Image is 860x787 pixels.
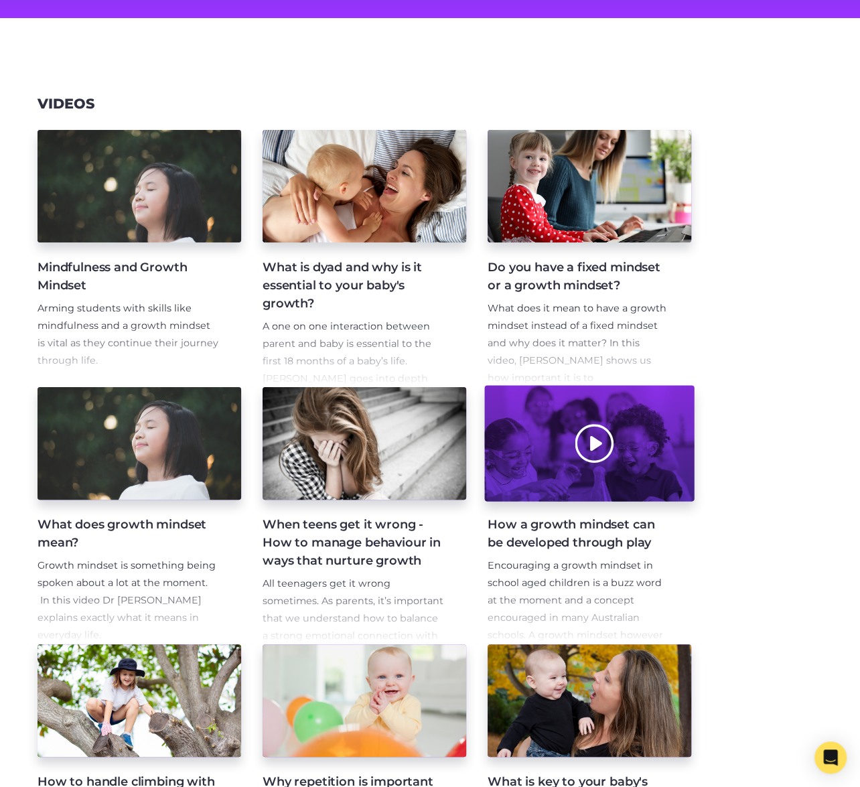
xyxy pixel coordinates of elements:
a: When teens get it wrong - How to manage behaviour in ways that nurture growth All teenagers get i... [263,387,466,644]
p: Growth mindset is something being spoken about a lot at the moment. In this video Dr [PERSON_NAME... [38,557,220,644]
a: What is dyad and why is it essential to your baby's growth? A one on one interaction between pare... [263,130,466,387]
h4: Do you have a fixed mindset or a growth mindset? [488,259,670,295]
a: Mindfulness and Growth Mindset Arming students with skills like mindfulness and a growth mindset ... [38,130,241,387]
h3: Videos [38,96,94,113]
h4: Mindfulness and Growth Mindset [38,259,220,295]
h4: How a growth mindset can be developed through play [488,516,670,552]
h4: What is dyad and why is it essential to your baby's growth? [263,259,445,313]
div: Open Intercom Messenger [814,741,847,774]
h4: What does growth mindset mean? [38,516,220,552]
h4: When teens get it wrong - How to manage behaviour in ways that nurture growth [263,516,445,570]
span: What does it mean to have a growth mindset instead of a fixed mindset and why does it matter? In ... [488,302,666,419]
a: How a growth mindset can be developed through play Encouraging a growth mindset in school aged ch... [488,387,691,644]
p: Encouraging a growth mindset in school aged children is a buzz word at the moment and a concept e... [488,557,670,713]
a: What does growth mindset mean? Growth mindset is something being spoken about a lot at the moment... [38,387,241,644]
a: Do you have a fixed mindset or a growth mindset? What does it mean to have a growth mindset inste... [488,130,691,387]
span: All teenagers get it wrong sometimes. As parents, it’s important that we understand how to balanc... [263,577,443,676]
p: Arming students with skills like mindfulness and a growth mindset is vital as they continue their... [38,300,220,370]
span: A one on one interaction between parent and baby is essential to the first 18 months of a baby’s ... [263,320,442,402]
